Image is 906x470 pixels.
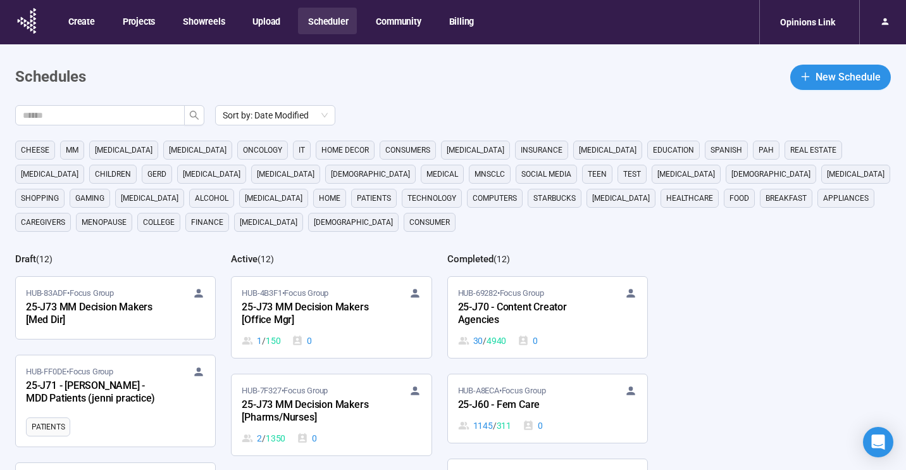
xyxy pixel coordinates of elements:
[653,144,694,156] span: education
[458,287,544,300] span: HUB-69282 • Focus Group
[366,8,430,34] button: Community
[258,254,274,264] span: ( 12 )
[766,192,807,205] span: breakfast
[483,334,487,348] span: /
[223,106,328,125] span: Sort by: Date Modified
[800,72,810,82] span: plus
[232,374,431,455] a: HUB-7F327•Focus Group25-J73 MM Decision Makers [Pharms/Nurses]2 / 13500
[266,334,280,348] span: 150
[121,192,178,205] span: [MEDICAL_DATA]
[790,65,891,90] button: plusNew Schedule
[26,300,165,329] div: 25-J73 MM Decision Makers [Med Dir]
[447,144,504,156] span: [MEDICAL_DATA]
[242,300,381,329] div: 25-J73 MM Decision Makers [Office Mgr]
[458,419,511,433] div: 1145
[95,168,131,181] span: children
[21,192,59,205] span: shopping
[242,431,285,445] div: 2
[297,431,317,445] div: 0
[262,431,266,445] span: /
[26,365,113,378] span: HUB-FF0DE • Focus Group
[497,419,511,433] span: 311
[623,168,641,181] span: Test
[143,216,175,229] span: college
[458,334,507,348] div: 30
[58,8,104,34] button: Create
[113,8,164,34] button: Projects
[242,8,289,34] button: Upload
[242,287,328,300] span: HUB-4B3F1 • Focus Group
[448,374,647,443] a: HUB-A8ECA•Focus Group25-J60 - Fem Care1145 / 3110
[863,427,893,457] div: Open Intercom Messenger
[232,277,431,358] a: HUB-4B3F1•Focus Group25-J73 MM Decision Makers [Office Mgr]1 / 1500
[21,144,49,156] span: cheese
[262,334,266,348] span: /
[407,192,456,205] span: technology
[314,216,393,229] span: [DEMOGRAPHIC_DATA]
[242,384,328,397] span: HUB-7F327 • Focus Group
[184,105,204,125] button: search
[475,168,505,181] span: mnsclc
[66,144,78,156] span: MM
[16,277,215,339] a: HUB-83ADF•Focus Group25-J73 MM Decision Makers [Med Dir]
[242,397,381,426] div: 25-J73 MM Decision Makers [Pharms/Nurses]
[245,192,302,205] span: [MEDICAL_DATA]
[823,192,869,205] span: appliances
[243,144,282,156] span: oncology
[827,168,884,181] span: [MEDICAL_DATA]
[242,334,280,348] div: 1
[816,69,881,85] span: New Schedule
[15,253,36,265] h2: Draft
[518,334,538,348] div: 0
[790,144,836,156] span: real estate
[319,192,340,205] span: home
[95,144,152,156] span: [MEDICAL_DATA]
[448,277,647,358] a: HUB-69282•Focus Group25-J70 - Content Creator Agencies30 / 49400
[266,431,285,445] span: 1350
[32,421,65,433] span: Patients
[759,144,774,156] span: PAH
[521,144,562,156] span: Insurance
[231,253,258,265] h2: Active
[657,168,715,181] span: [MEDICAL_DATA]
[26,287,114,300] span: HUB-83ADF • Focus Group
[195,192,228,205] span: alcohol
[26,378,165,407] div: 25-J71 - [PERSON_NAME] - MDD Patients (jenni practice)
[523,419,543,433] div: 0
[592,192,650,205] span: [MEDICAL_DATA]
[189,110,199,120] span: search
[21,168,78,181] span: [MEDICAL_DATA]
[729,192,749,205] span: Food
[82,216,127,229] span: menopause
[21,216,65,229] span: caregivers
[331,168,410,181] span: [DEMOGRAPHIC_DATA]
[493,419,497,433] span: /
[169,144,226,156] span: [MEDICAL_DATA]
[439,8,483,34] button: Billing
[147,168,166,181] span: GERD
[409,216,450,229] span: consumer
[579,144,636,156] span: [MEDICAL_DATA]
[292,334,312,348] div: 0
[357,192,391,205] span: Patients
[16,355,215,447] a: HUB-FF0DE•Focus Group25-J71 - [PERSON_NAME] - MDD Patients (jenni practice)Patients
[36,254,53,264] span: ( 12 )
[521,168,571,181] span: social media
[321,144,369,156] span: home decor
[183,168,240,181] span: [MEDICAL_DATA]
[75,192,104,205] span: gaming
[773,10,843,34] div: Opinions Link
[458,300,597,329] div: 25-J70 - Content Creator Agencies
[15,65,86,89] h1: Schedules
[298,8,357,34] button: Scheduler
[240,216,297,229] span: [MEDICAL_DATA]
[711,144,742,156] span: Spanish
[533,192,576,205] span: starbucks
[588,168,607,181] span: Teen
[458,384,546,397] span: HUB-A8ECA • Focus Group
[191,216,223,229] span: finance
[487,334,506,348] span: 4940
[299,144,305,156] span: it
[666,192,713,205] span: healthcare
[731,168,810,181] span: [DEMOGRAPHIC_DATA]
